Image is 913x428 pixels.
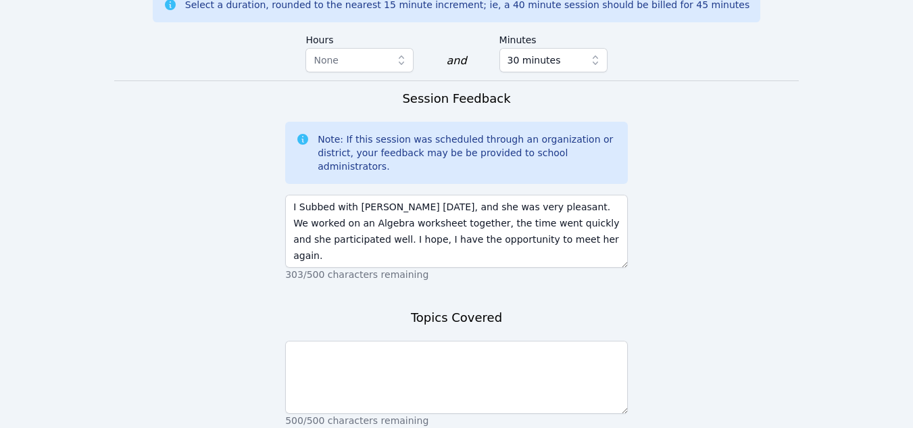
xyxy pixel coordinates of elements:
h3: Session Feedback [402,89,510,108]
p: 500/500 characters remaining [285,414,628,427]
p: 303/500 characters remaining [285,268,628,281]
span: None [314,55,339,66]
label: Hours [305,28,414,48]
span: 30 minutes [508,52,561,68]
label: Minutes [499,28,608,48]
button: None [305,48,414,72]
textarea: I Subbed with [PERSON_NAME] [DATE], and she was very pleasant. We worked on an Algebra worksheet ... [285,195,628,268]
h3: Topics Covered [411,308,502,327]
div: Note: If this session was scheduled through an organization or district, your feedback may be be ... [318,133,617,173]
button: 30 minutes [499,48,608,72]
div: and [446,53,466,69]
